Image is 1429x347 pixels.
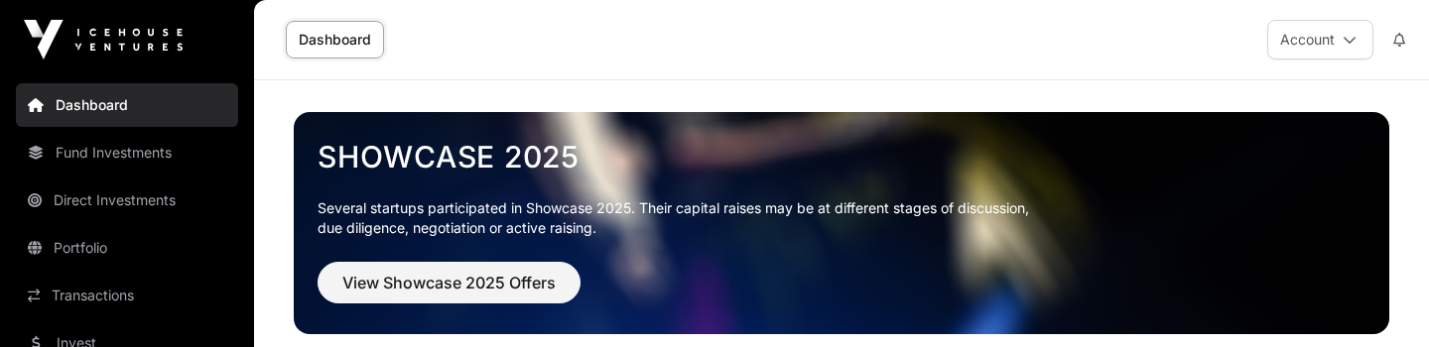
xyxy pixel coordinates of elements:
a: Direct Investments [16,178,238,222]
a: Transactions [16,274,238,317]
a: Fund Investments [16,131,238,174]
span: View Showcase 2025 Offers [342,271,556,294]
a: View Showcase 2025 Offers [318,282,581,301]
a: Portfolio [16,226,238,270]
button: Account [1267,20,1373,59]
button: View Showcase 2025 Offers [318,262,581,303]
a: Dashboard [286,21,384,58]
img: Showcase 2025 [294,112,1389,334]
a: Showcase 2025 [318,139,1365,174]
a: Dashboard [16,83,238,127]
img: Icehouse Ventures Logo [24,20,183,59]
p: Several startups participated in Showcase 2025. Their capital raises may be at different stages o... [318,198,1365,238]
